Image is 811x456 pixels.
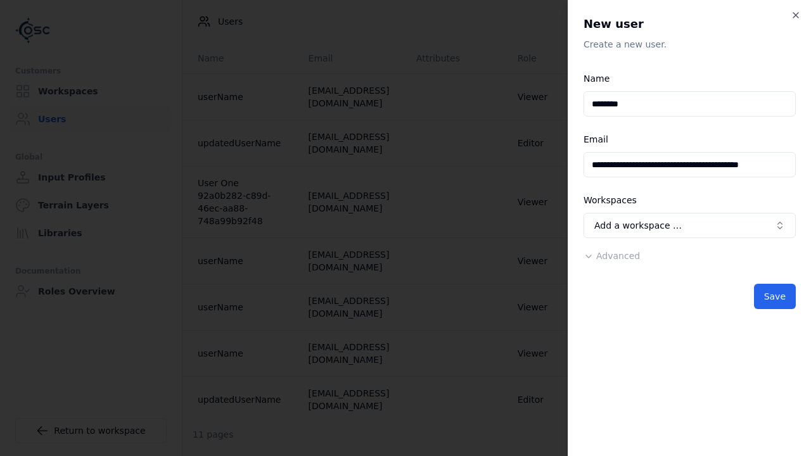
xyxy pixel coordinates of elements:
[584,15,796,33] h2: New user
[584,73,610,84] label: Name
[584,134,608,144] label: Email
[596,251,640,261] span: Advanced
[584,38,796,51] p: Create a new user.
[584,250,640,262] button: Advanced
[584,195,637,205] label: Workspaces
[594,219,682,232] span: Add a workspace …
[754,284,796,309] button: Save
